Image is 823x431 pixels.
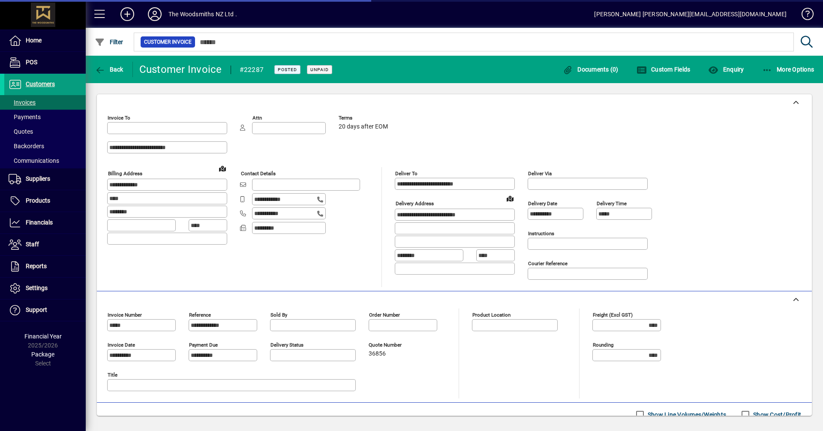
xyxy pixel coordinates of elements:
label: Show Cost/Profit [751,410,801,419]
mat-label: Delivery time [597,201,627,207]
span: Customers [26,81,55,87]
a: Suppliers [4,168,86,190]
span: Enquiry [708,66,744,73]
a: Backorders [4,139,86,153]
mat-label: Title [108,372,117,378]
mat-label: Rounding [593,342,613,348]
mat-label: Delivery status [270,342,303,348]
a: Settings [4,278,86,299]
span: Settings [26,284,48,291]
mat-label: Attn [252,115,262,121]
span: Package [31,351,54,358]
button: Back [93,62,126,77]
mat-label: Order number [369,312,400,318]
span: Payments [9,114,41,120]
a: POS [4,52,86,73]
mat-label: Product location [472,312,511,318]
a: Payments [4,110,86,124]
span: Terms [339,115,390,121]
span: Support [26,306,47,313]
div: #22287 [240,63,264,77]
span: Custom Fields [637,66,691,73]
label: Show Line Volumes/Weights [646,410,726,419]
button: More Options [760,62,817,77]
span: 20 days after EOM [339,123,388,130]
a: View on map [503,192,517,205]
mat-label: Invoice To [108,115,130,121]
a: Invoices [4,95,86,110]
a: Financials [4,212,86,233]
span: Financials [26,219,53,226]
span: Documents (0) [563,66,619,73]
a: Quotes [4,124,86,139]
a: Knowledge Base [795,2,812,30]
mat-label: Courier Reference [528,260,568,266]
mat-label: Deliver To [395,171,418,177]
span: Invoices [9,99,36,106]
span: Quotes [9,128,33,135]
button: Custom Fields [634,62,693,77]
button: Filter [93,34,126,50]
span: Backorders [9,143,44,150]
a: View on map [216,162,229,175]
div: [PERSON_NAME] [PERSON_NAME][EMAIL_ADDRESS][DOMAIN_NAME] [594,7,787,21]
span: Posted [278,67,297,72]
mat-label: Sold by [270,312,287,318]
span: Back [95,66,123,73]
span: POS [26,59,37,66]
div: The Woodsmiths NZ Ltd . [168,7,237,21]
a: Communications [4,153,86,168]
span: Filter [95,39,123,45]
mat-label: Payment due [189,342,218,348]
mat-label: Delivery date [528,201,557,207]
span: Customer Invoice [144,38,192,46]
span: Products [26,197,50,204]
span: Communications [9,157,59,164]
button: Profile [141,6,168,22]
span: More Options [762,66,814,73]
a: Products [4,190,86,212]
mat-label: Instructions [528,230,554,236]
mat-label: Deliver via [528,171,552,177]
mat-label: Invoice number [108,312,142,318]
span: Suppliers [26,175,50,182]
button: Add [114,6,141,22]
app-page-header-button: Back [86,62,133,77]
span: Quote number [369,342,420,348]
mat-label: Freight (excl GST) [593,312,633,318]
span: Financial Year [24,333,62,340]
span: Staff [26,241,39,248]
a: Support [4,299,86,321]
span: Home [26,37,42,44]
mat-label: Reference [189,312,211,318]
span: Unpaid [310,67,329,72]
button: Documents (0) [561,62,621,77]
span: Reports [26,263,47,269]
a: Reports [4,256,86,277]
mat-label: Invoice date [108,342,135,348]
button: Enquiry [706,62,746,77]
div: Customer Invoice [139,63,222,76]
span: 36856 [369,350,386,357]
a: Home [4,30,86,51]
a: Staff [4,234,86,255]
